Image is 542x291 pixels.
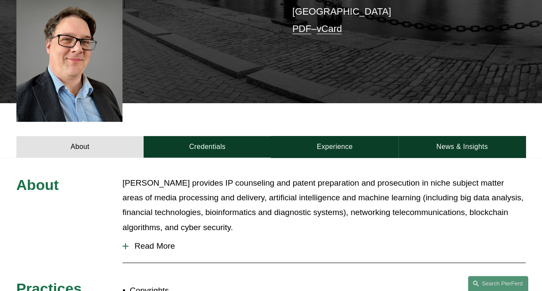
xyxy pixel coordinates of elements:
[271,136,398,158] a: Experience
[122,176,526,235] p: [PERSON_NAME] provides IP counseling and patent preparation and prosecution in niche subject matt...
[316,23,342,34] a: vCard
[122,235,526,257] button: Read More
[468,276,528,291] a: Search this site
[128,241,526,251] span: Read More
[398,136,526,158] a: News & Insights
[16,177,59,193] span: About
[292,23,311,34] a: PDF
[144,136,271,158] a: Credentials
[16,136,144,158] a: About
